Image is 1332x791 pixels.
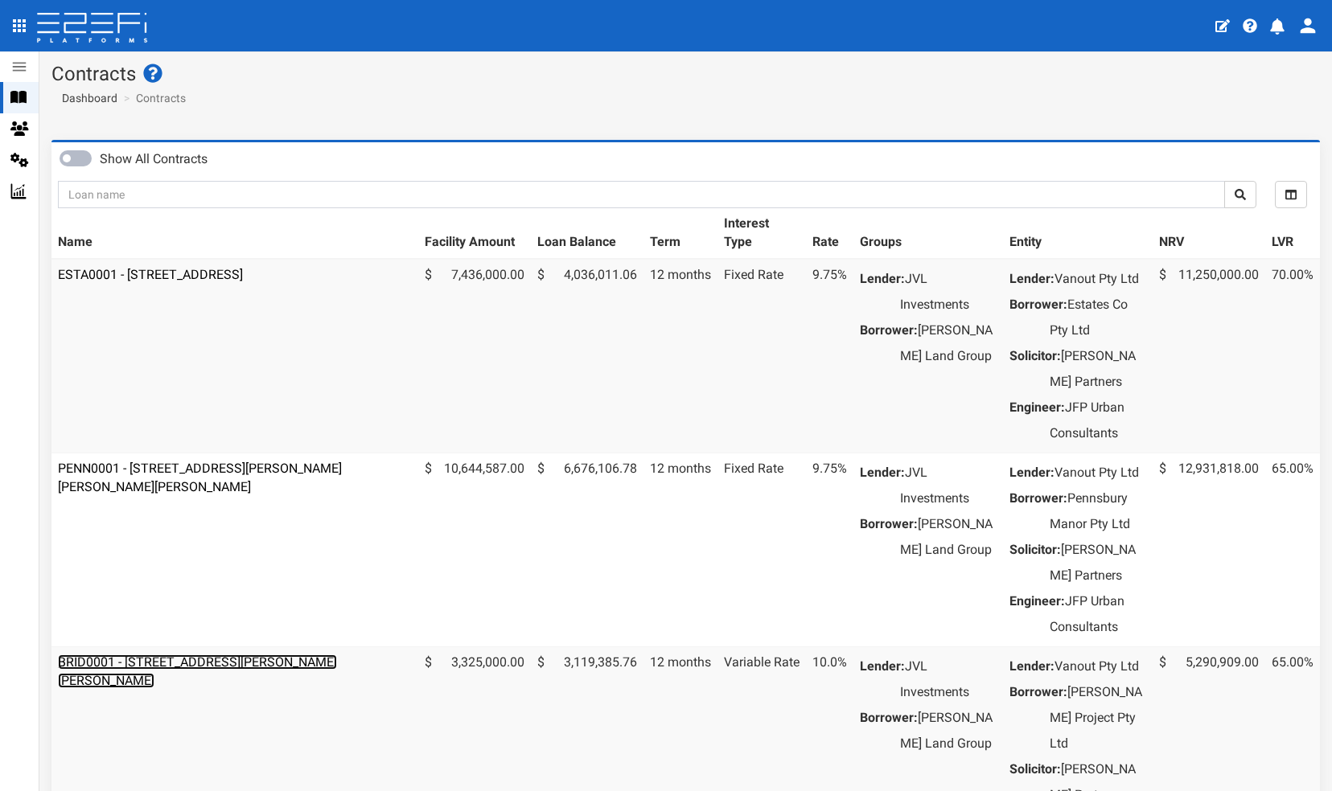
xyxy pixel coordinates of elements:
td: Fixed Rate [717,259,806,453]
dd: [PERSON_NAME] Land Group [900,318,997,369]
dt: Borrower: [1009,292,1067,318]
label: Show All Contracts [100,150,208,169]
th: Loan Balance [531,208,643,259]
th: Name [51,208,418,259]
dt: Lender: [1009,460,1054,486]
dd: JFP Urban Consultants [1050,395,1146,446]
th: Facility Amount [418,208,531,259]
dt: Lender: [1009,654,1054,679]
td: 7,436,000.00 [418,259,531,453]
dd: [PERSON_NAME] Partners [1050,537,1146,588]
h1: Contracts [51,64,1320,84]
dd: JVL Investments [900,266,997,318]
td: Fixed Rate [717,453,806,646]
dd: Vanout Pty Ltd [1050,266,1146,292]
dd: Vanout Pty Ltd [1050,654,1146,679]
dt: Borrower: [860,511,918,537]
td: 12,931,818.00 [1153,453,1265,646]
dt: Borrower: [1009,486,1067,511]
dt: Solicitor: [1009,343,1061,369]
th: Rate [806,208,853,259]
dt: Lender: [1009,266,1054,292]
dd: [PERSON_NAME] Partners [1050,343,1146,395]
a: BRID0001 - [STREET_ADDRESS][PERSON_NAME][PERSON_NAME] [58,654,337,688]
td: 9.75% [806,453,853,646]
th: Interest Type [717,208,806,259]
th: Groups [853,208,1003,259]
dd: [PERSON_NAME] Land Group [900,511,997,563]
dt: Solicitor: [1009,537,1061,563]
dt: Borrower: [860,705,918,731]
dd: [PERSON_NAME] Land Group [900,705,997,756]
th: Term [643,208,717,259]
td: 12 months [643,453,717,646]
a: PENN0001 - [STREET_ADDRESS][PERSON_NAME][PERSON_NAME][PERSON_NAME] [58,461,342,494]
dd: JVL Investments [900,460,997,511]
dt: Solicitor: [1009,756,1061,782]
span: Dashboard [55,92,117,105]
td: 10,644,587.00 [418,453,531,646]
dt: Lender: [860,266,905,292]
dt: Engineer: [1009,395,1065,420]
th: LVR [1265,208,1320,259]
dt: Borrower: [860,318,918,343]
dt: Lender: [860,654,905,679]
td: 9.75% [806,259,853,453]
dd: [PERSON_NAME] Project Pty Ltd [1050,679,1146,756]
dd: Vanout Pty Ltd [1050,460,1146,486]
dd: Pennsbury Manor Pty Ltd [1050,486,1146,537]
td: 70.00% [1265,259,1320,453]
td: 12 months [643,259,717,453]
dd: JVL Investments [900,654,997,705]
td: 6,676,106.78 [531,453,643,646]
dt: Borrower: [1009,679,1067,705]
li: Contracts [120,90,186,106]
dt: Engineer: [1009,588,1065,614]
td: 65.00% [1265,453,1320,646]
th: Entity [1003,208,1153,259]
td: 11,250,000.00 [1153,259,1265,453]
a: ESTA0001 - [STREET_ADDRESS] [58,267,243,282]
dd: Estates Co Pty Ltd [1050,292,1146,343]
th: NRV [1153,208,1265,259]
dt: Lender: [860,460,905,486]
dd: JFP Urban Consultants [1050,588,1146,640]
td: 4,036,011.06 [531,259,643,453]
a: Dashboard [55,90,117,106]
input: Loan name [58,181,1225,208]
